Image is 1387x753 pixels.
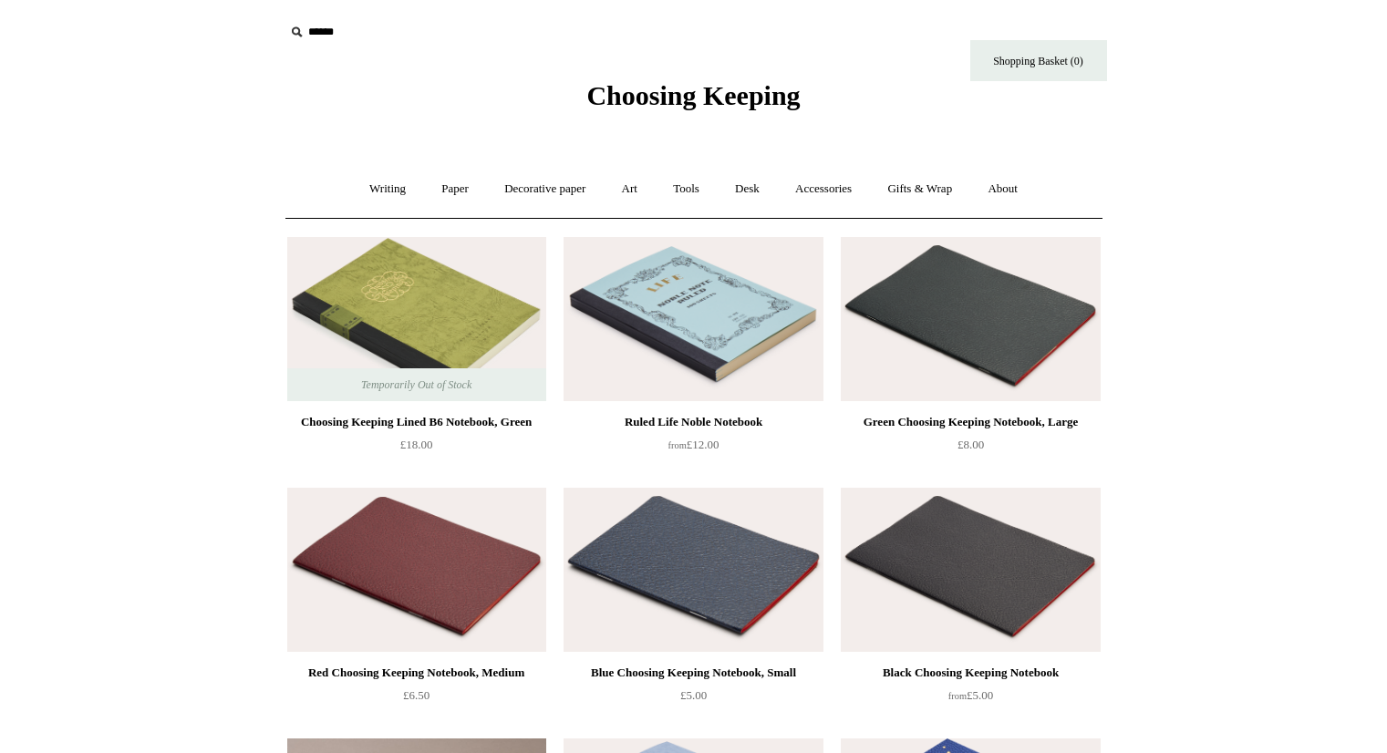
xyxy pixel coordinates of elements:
[586,80,800,110] span: Choosing Keeping
[568,411,818,433] div: Ruled Life Noble Notebook
[586,95,800,108] a: Choosing Keeping
[719,165,776,213] a: Desk
[488,165,602,213] a: Decorative paper
[564,662,823,737] a: Blue Choosing Keeping Notebook, Small £5.00
[871,165,968,213] a: Gifts & Wrap
[668,440,687,450] span: from
[564,411,823,486] a: Ruled Life Noble Notebook from£12.00
[425,165,485,213] a: Paper
[564,237,823,401] img: Ruled Life Noble Notebook
[400,438,433,451] span: £18.00
[845,662,1095,684] div: Black Choosing Keeping Notebook
[970,40,1107,81] a: Shopping Basket (0)
[287,237,546,401] img: Choosing Keeping Lined B6 Notebook, Green
[971,165,1034,213] a: About
[841,237,1100,401] a: Green Choosing Keeping Notebook, Large Green Choosing Keeping Notebook, Large
[292,662,542,684] div: Red Choosing Keeping Notebook, Medium
[845,411,1095,433] div: Green Choosing Keeping Notebook, Large
[841,411,1100,486] a: Green Choosing Keeping Notebook, Large £8.00
[568,662,818,684] div: Blue Choosing Keeping Notebook, Small
[668,438,719,451] span: £12.00
[564,488,823,652] img: Blue Choosing Keeping Notebook, Small
[841,488,1100,652] a: Black Choosing Keeping Notebook Black Choosing Keeping Notebook
[564,237,823,401] a: Ruled Life Noble Notebook Ruled Life Noble Notebook
[841,662,1100,737] a: Black Choosing Keeping Notebook from£5.00
[657,165,716,213] a: Tools
[287,488,546,652] a: Red Choosing Keeping Notebook, Medium Red Choosing Keeping Notebook, Medium
[287,662,546,737] a: Red Choosing Keeping Notebook, Medium £6.50
[841,237,1100,401] img: Green Choosing Keeping Notebook, Large
[948,688,993,702] span: £5.00
[353,165,422,213] a: Writing
[287,488,546,652] img: Red Choosing Keeping Notebook, Medium
[403,688,430,702] span: £6.50
[292,411,542,433] div: Choosing Keeping Lined B6 Notebook, Green
[287,237,546,401] a: Choosing Keeping Lined B6 Notebook, Green Choosing Keeping Lined B6 Notebook, Green Temporarily O...
[841,488,1100,652] img: Black Choosing Keeping Notebook
[948,691,967,701] span: from
[779,165,868,213] a: Accessories
[343,368,490,401] span: Temporarily Out of Stock
[564,488,823,652] a: Blue Choosing Keeping Notebook, Small Blue Choosing Keeping Notebook, Small
[957,438,984,451] span: £8.00
[606,165,654,213] a: Art
[680,688,707,702] span: £5.00
[287,411,546,486] a: Choosing Keeping Lined B6 Notebook, Green £18.00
